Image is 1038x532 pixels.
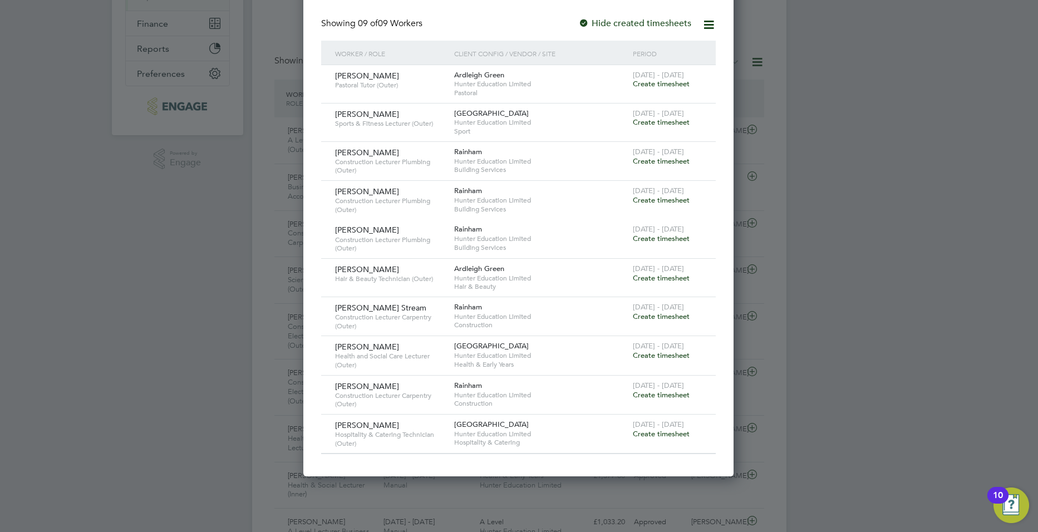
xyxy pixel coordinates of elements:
span: [GEOGRAPHIC_DATA] [454,109,529,118]
span: Create timesheet [633,117,690,127]
span: Hunter Education Limited [454,274,627,283]
span: [DATE] - [DATE] [633,264,684,273]
span: [PERSON_NAME] [335,264,399,274]
span: Health and Social Care Lecturer (Outer) [335,352,446,369]
span: Rainham [454,381,482,390]
span: Ardleigh Green [454,70,504,80]
span: Rainham [454,302,482,312]
span: Create timesheet [633,429,690,439]
span: Hair & Beauty [454,282,627,291]
span: Hospitality & Catering Technician (Outer) [335,430,446,447]
span: Pastoral Tutor (Outer) [335,81,446,90]
span: Rainham [454,224,482,234]
span: Construction [454,399,627,408]
span: Construction Lecturer Plumbing (Outer) [335,157,446,175]
span: Pastoral [454,88,627,97]
span: Construction Lecturer Carpentry (Outer) [335,391,446,408]
span: Rainham [454,147,482,156]
span: Hunter Education Limited [454,430,627,439]
span: Hunter Education Limited [454,196,627,205]
button: Open Resource Center, 10 new notifications [993,487,1029,523]
span: [GEOGRAPHIC_DATA] [454,341,529,351]
span: [PERSON_NAME] [335,109,399,119]
span: [DATE] - [DATE] [633,147,684,156]
span: Create timesheet [633,390,690,400]
span: Hunter Education Limited [454,80,627,88]
span: Hunter Education Limited [454,312,627,321]
span: Building Services [454,165,627,174]
span: [PERSON_NAME] [335,225,399,235]
span: Construction Lecturer Plumbing (Outer) [335,235,446,253]
span: Rainham [454,186,482,195]
span: [PERSON_NAME] [335,420,399,430]
span: [PERSON_NAME] [335,71,399,81]
span: Construction [454,321,627,329]
span: 09 Workers [358,18,422,29]
span: Hunter Education Limited [454,351,627,360]
span: Construction Lecturer Carpentry (Outer) [335,313,446,330]
span: [DATE] - [DATE] [633,224,684,234]
span: [DATE] - [DATE] [633,70,684,80]
span: [GEOGRAPHIC_DATA] [454,420,529,429]
span: Hair & Beauty Technician (Outer) [335,274,446,283]
span: Sport [454,127,627,136]
span: 09 of [358,18,378,29]
div: Showing [321,18,425,29]
span: Construction Lecturer Plumbing (Outer) [335,196,446,214]
span: Hunter Education Limited [454,234,627,243]
span: [DATE] - [DATE] [633,420,684,429]
span: [DATE] - [DATE] [633,302,684,312]
label: Hide created timesheets [578,18,691,29]
span: [PERSON_NAME] [335,186,399,196]
span: Ardleigh Green [454,264,504,273]
span: Hunter Education Limited [454,157,627,166]
span: [PERSON_NAME] [335,147,399,157]
span: Sports & Fitness Lecturer (Outer) [335,119,446,128]
span: Building Services [454,243,627,252]
span: Hunter Education Limited [454,391,627,400]
span: Hunter Education Limited [454,118,627,127]
span: Hospitality & Catering [454,438,627,447]
span: [PERSON_NAME] Stream [335,303,426,313]
span: Create timesheet [633,312,690,321]
span: [DATE] - [DATE] [633,186,684,195]
span: Health & Early Years [454,360,627,369]
div: Worker / Role [332,41,451,66]
span: Create timesheet [633,79,690,88]
span: Create timesheet [633,195,690,205]
span: Building Services [454,205,627,214]
span: [PERSON_NAME] [335,342,399,352]
span: Create timesheet [633,156,690,166]
div: Period [630,41,705,66]
span: Create timesheet [633,234,690,243]
span: [DATE] - [DATE] [633,381,684,390]
span: [DATE] - [DATE] [633,341,684,351]
span: [DATE] - [DATE] [633,109,684,118]
span: Create timesheet [633,273,690,283]
span: Create timesheet [633,351,690,360]
div: Client Config / Vendor / Site [451,41,630,66]
span: [PERSON_NAME] [335,381,399,391]
div: 10 [993,495,1003,510]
